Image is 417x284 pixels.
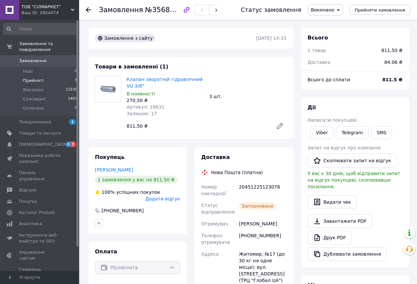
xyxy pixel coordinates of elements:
[19,119,51,125] span: Повідомлення
[75,78,77,84] span: 5
[19,187,36,193] span: Відгуки
[101,207,144,214] div: [PHONE_NUMBER]
[21,4,71,10] span: ТОВ "СІЛМАРКЕТ"
[127,104,164,110] span: Артикул: 18631
[308,77,350,82] span: Всього до сплати
[95,34,155,42] div: Замовлення з сайту
[380,55,406,69] div: 84.06 ₴
[201,184,226,196] span: Номер накладної
[19,41,79,53] span: Замовлення та повідомлення
[95,76,121,102] img: Клапан зворотній гідравлічний VU 3/8"
[201,221,228,226] span: Отримувач
[95,248,117,255] span: Оплата
[69,119,76,125] span: 1
[124,121,271,131] div: 811,50 ₴
[308,231,351,245] a: Друк PDF
[308,214,372,228] a: Завантажити PDF
[19,221,42,227] span: Аналітика
[99,6,143,14] span: Замовлення
[95,154,125,160] span: Покупець
[310,126,333,139] a: Viber
[238,218,288,230] div: [PERSON_NAME]
[19,170,61,182] span: Панель управління
[308,154,397,168] button: Скопіювати запит на відгук
[68,96,77,102] span: 1497
[355,8,405,13] span: Прийняти замовлення
[273,119,286,133] a: Редагувати
[308,60,330,65] span: Доставка
[19,210,55,216] span: Каталог ProSale
[127,77,202,89] a: Клапан зворотній гідравлічний VU 3/8"
[95,189,160,195] div: успішних покупок
[75,105,77,111] span: 0
[66,142,71,147] span: 2
[66,87,77,93] span: 11530
[349,5,410,15] button: Прийняти замовлення
[308,247,387,261] button: Дублювати замовлення
[382,77,402,82] b: 811.5 ₴
[19,267,61,278] span: Гаманець компанії
[201,154,230,160] span: Доставка
[207,92,289,101] div: 3 шт.
[308,117,357,123] span: Написати покупцеві
[21,10,79,16] div: Ваш ID: 2924474
[308,145,381,150] span: Запит на відгук про компанію
[241,7,301,13] div: Статус замовлення
[19,130,61,136] span: Товари та послуги
[308,35,328,41] span: Всього
[127,111,157,116] span: Залишок: 17
[19,249,61,261] span: Управління сайтом
[127,91,155,96] span: В наявності
[19,198,37,204] span: Покупці
[127,97,204,104] div: 270,50 ₴
[308,195,357,209] button: Видати чек
[238,181,288,199] div: 20451225123078
[23,78,44,84] span: Прийняті
[23,87,44,93] span: Виконані
[145,6,192,14] span: №356884557
[75,68,77,74] span: 0
[3,23,78,35] input: Пошук
[23,105,44,111] span: Оплачені
[86,7,91,13] div: Повернутися назад
[19,153,61,165] span: Показники роботи компанії
[238,230,288,248] div: [PHONE_NUMBER]
[210,169,265,176] div: Нова Пошта (платна)
[308,48,326,53] span: 1 товар
[201,203,235,215] span: Статус відправлення
[19,142,68,147] span: [DEMOGRAPHIC_DATA]
[95,167,133,172] a: [PERSON_NAME]
[71,142,76,147] span: 7
[256,36,286,41] time: [DATE] 14:33
[19,58,46,64] span: Замовлення
[23,68,33,74] span: Нові
[308,171,400,189] span: У вас є 30 днів, щоб відправити запит на відгук покупцеві, скопіювавши посилання.
[23,96,45,102] span: Скасовані
[336,126,368,139] a: Telegram
[201,251,219,257] span: Адреса
[145,196,180,201] span: Додати відгук
[381,47,402,54] div: 811,50 ₴
[95,176,177,184] div: 1 замовлення у вас на 811,50 ₴
[371,126,392,139] button: SMS
[308,104,316,111] span: Дії
[201,233,230,245] span: Телефон отримувача
[19,232,61,244] span: Інструменти веб-майстра та SEO
[311,7,334,13] span: Виконано
[239,202,276,210] div: Заплановано
[95,64,168,70] span: Товари в замовленні (1)
[102,190,115,195] span: 100%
